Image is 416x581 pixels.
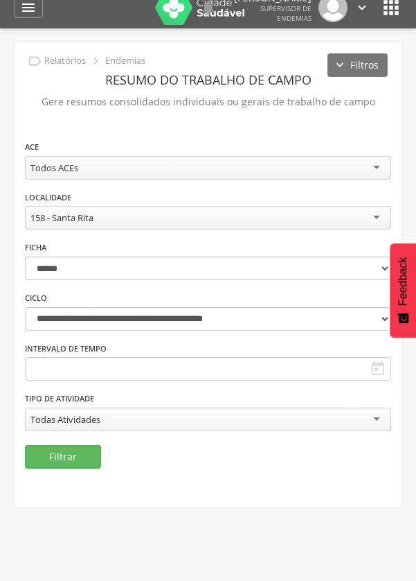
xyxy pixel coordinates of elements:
[370,361,386,377] i: 
[105,55,145,67] p: Endemias
[25,343,107,354] label: Intervalo de Tempo
[397,257,409,306] span: Feedback
[25,393,94,404] label: Tipo de Atividade
[25,141,39,153] label: ACE
[25,67,391,92] header: Resumo do Trabalho de Campo
[44,55,86,67] p: Relatórios
[88,53,103,69] i: 
[390,243,416,338] button: Feedback - Mostrar pesquisa
[25,242,46,253] label: Ficha
[27,53,42,69] i: 
[30,211,93,224] div: 158 - Santa Rita
[25,92,391,112] p: Gere resumos consolidados individuais ou gerais de trabalho de campo
[25,192,71,203] label: Localidade
[30,413,100,426] div: Todas Atividades
[260,3,311,23] span: Supervisor de Endemias
[30,162,78,174] div: Todos ACEs
[25,293,47,304] label: Ciclo
[25,445,101,469] button: Filtrar
[327,53,388,77] button: Filtros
